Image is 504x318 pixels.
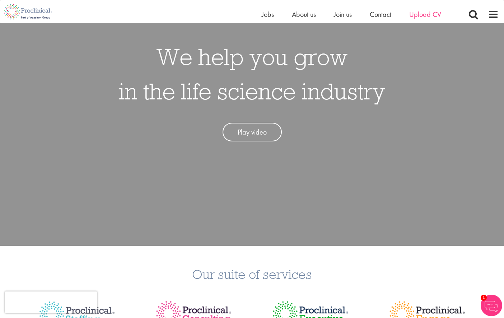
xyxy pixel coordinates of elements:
a: Join us [334,10,352,19]
a: Jobs [262,10,274,19]
span: 1 [481,295,487,301]
a: Play video [223,123,282,142]
a: Contact [370,10,391,19]
a: About us [292,10,316,19]
img: Chatbot [481,295,502,316]
h1: We help you grow in the life science industry [119,39,385,108]
iframe: reCAPTCHA [5,291,97,313]
a: Upload CV [409,10,441,19]
h3: Our suite of services [5,267,499,281]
